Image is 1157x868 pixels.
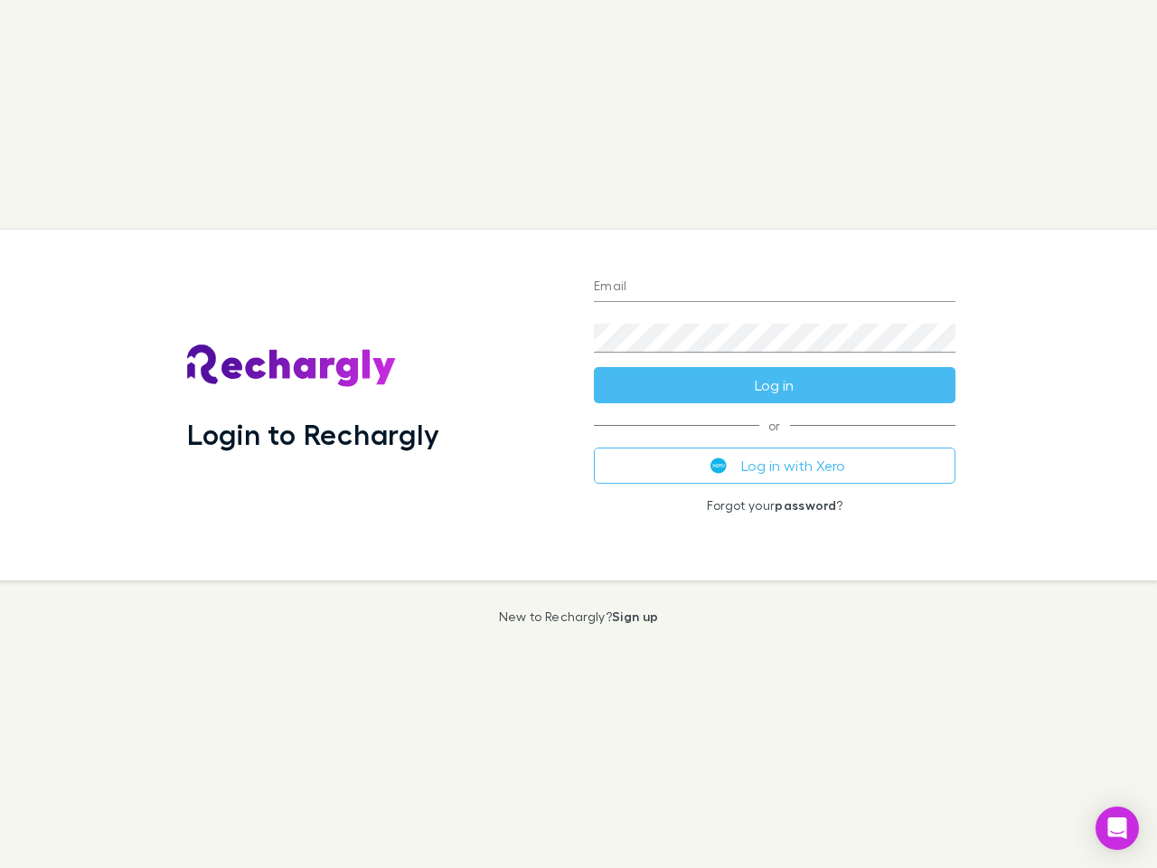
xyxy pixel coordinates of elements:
p: New to Rechargly? [499,609,659,624]
a: Sign up [612,609,658,624]
p: Forgot your ? [594,498,955,513]
img: Xero's logo [710,458,727,474]
img: Rechargly's Logo [187,344,397,388]
h1: Login to Rechargly [187,417,439,451]
button: Log in with Xero [594,448,955,484]
span: or [594,425,955,426]
div: Open Intercom Messenger [1096,807,1139,850]
a: password [775,497,836,513]
button: Log in [594,367,955,403]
